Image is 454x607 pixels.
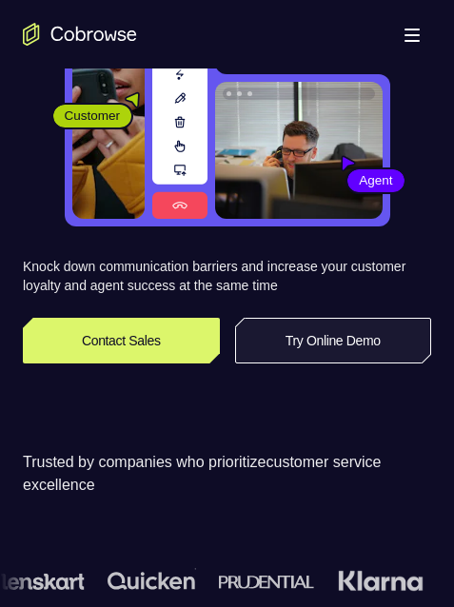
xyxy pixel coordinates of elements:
img: quicken [93,566,182,596]
img: Klarna [324,570,409,593]
img: prudential [205,574,301,589]
a: Go to the home page [23,23,137,46]
img: A series of tools used in co-browsing sessions [152,36,207,219]
p: Knock down communication barriers and increase your customer loyalty and agent success at the sam... [23,257,431,295]
a: Contact Sales [23,318,220,363]
a: Try Online Demo [235,318,432,363]
img: A customer support agent talking on the phone [215,82,383,219]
